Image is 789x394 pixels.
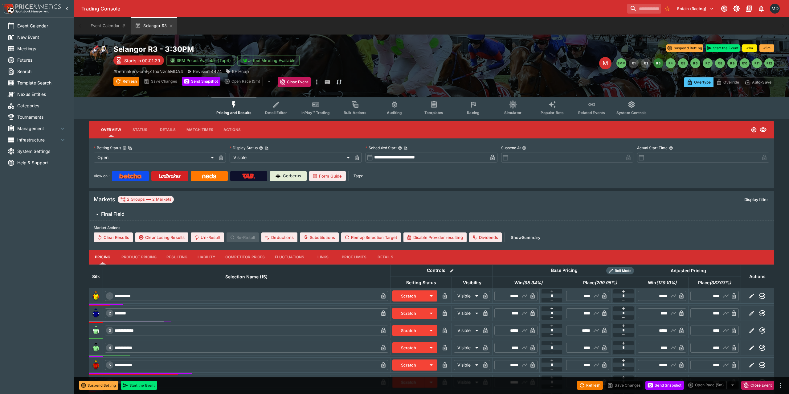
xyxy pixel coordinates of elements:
button: Clear Results [94,232,133,242]
div: Show/hide Price Roll mode configuration. [606,267,634,274]
span: excl. Emergencies (299.95%) [576,279,624,286]
h5: Markets [94,196,115,203]
button: Overview [96,122,126,137]
button: Suspend Betting [79,381,118,390]
button: Select Tenant [673,4,717,14]
span: Visibility [456,279,488,286]
button: Documentation [743,3,754,14]
button: Bulk edit [448,267,456,275]
div: Trading Console [81,6,625,12]
label: View on : [94,171,109,181]
img: Sportsbook Management [15,10,49,13]
button: R10 [740,58,750,68]
button: R9 [727,58,737,68]
button: Toggle light/dark mode [731,3,742,14]
button: Pricing [89,250,117,265]
label: Tags: [354,171,363,181]
span: Event Calendar [17,23,66,29]
button: more [777,382,784,389]
img: TabNZ [242,174,255,179]
img: runner 2 [91,308,101,318]
button: Actions [218,122,246,137]
span: Template Search [17,80,66,86]
a: Cerberus [270,171,307,181]
button: R7 [703,58,713,68]
img: PriceKinetics Logo [2,2,14,15]
button: Start the Event [121,381,157,390]
button: R4 [666,58,676,68]
button: Suspend At [522,146,526,150]
span: Pricing and Results [216,110,251,115]
button: Refresh [113,77,139,86]
button: Selangor R3 [131,17,177,35]
button: Scheduled StartCopy To Clipboard [398,146,402,150]
img: runner 1 [91,291,101,301]
button: Un-Result [191,232,224,242]
button: Scratch [392,325,425,336]
button: Details [154,122,182,137]
span: Infrastructure [17,137,59,143]
span: Tournaments [17,114,66,120]
button: Send Snapshot [182,77,220,86]
img: runner 4 [91,343,101,353]
p: 6F Hcap [232,68,249,75]
span: Bulk Actions [344,110,366,115]
div: 6F Hcap [226,68,249,75]
button: ShowSummary [507,232,544,242]
button: Fluctuations [270,250,309,265]
button: Scratch [392,342,425,353]
button: R6 [690,58,700,68]
th: Adjusted Pricing [636,265,741,277]
span: System Controls [616,110,647,115]
div: Visible [454,308,480,318]
button: Close Event [278,77,311,87]
span: System Settings [17,148,66,154]
button: Scratch [392,359,425,371]
span: Selection Name (15) [219,273,274,281]
button: SMM [616,58,626,68]
span: InPlay™ Trading [301,110,330,115]
span: 4 [108,346,112,350]
button: +5m [759,44,774,52]
button: Substitutions [300,232,339,242]
p: Suspend At [501,145,521,150]
img: Neds [202,174,216,179]
button: Betting StatusCopy To Clipboard [122,146,127,150]
p: Display Status [230,145,258,150]
button: Price Limits [337,250,371,265]
p: Revision 4424 [193,68,222,75]
button: Details [371,250,399,265]
span: Roll Mode [612,268,634,273]
p: Starts in 00:01:29 [124,57,160,64]
span: excl. Emergencies (387.93%) [691,279,738,286]
button: R12 [764,58,774,68]
button: +1m [742,44,757,52]
img: Ladbrokes [158,174,181,179]
button: Status [126,122,154,137]
h6: Final Field [101,211,125,217]
button: Liability [193,250,220,265]
button: R3 [653,58,663,68]
div: Edit Meeting [599,57,611,69]
label: Market Actions [94,223,769,232]
img: runner 3 [91,326,101,335]
button: Remap Selection Target [341,232,401,242]
button: Match Times [182,122,218,137]
button: Close Event [741,381,774,390]
button: Final Field [89,208,774,220]
span: Auditing [387,110,402,115]
button: Scratch [392,308,425,319]
button: Notifications [756,3,767,14]
img: runner 5 [91,360,101,370]
span: Racing [467,110,480,115]
div: Visible [454,360,480,370]
img: Betcha [119,174,141,179]
button: Copy To Clipboard [403,146,408,150]
span: Categories [17,102,66,109]
button: more [313,77,321,87]
button: Scratch [392,290,425,302]
span: Simulator [504,110,521,115]
svg: Open [751,127,757,133]
span: Betting Status [399,279,443,286]
span: Nexus Entities [17,91,66,97]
